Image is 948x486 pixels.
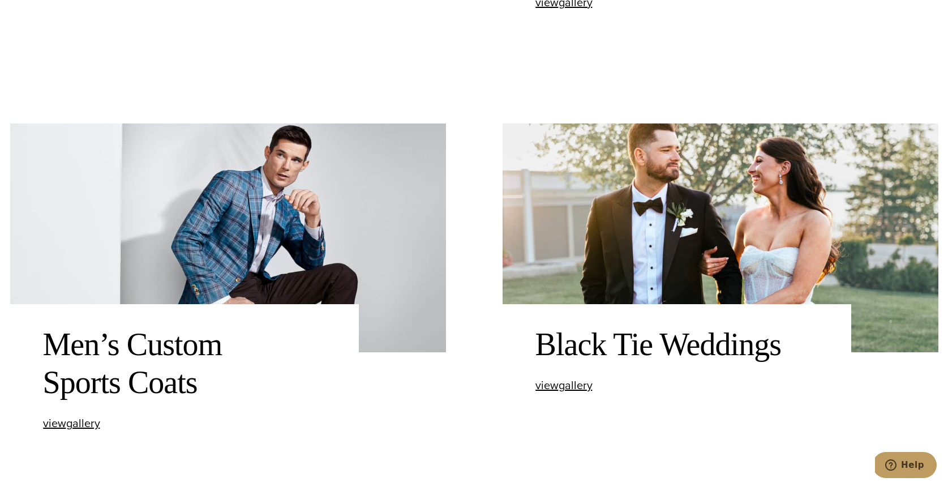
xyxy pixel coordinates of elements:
[503,123,938,352] img: Bride & groom outside. Bride wearing low cut wedding dress. Groom wearing wedding tuxedo by Zegna.
[535,326,818,364] h2: Black Tie Weddings
[10,123,446,352] img: Client in blue bespoke Loro Piana sportscoat, white shirt.
[875,452,937,480] iframe: Opens a widget where you can chat to one of our agents
[43,417,100,429] a: viewgallery
[43,326,326,402] h2: Men’s Custom Sports Coats
[535,377,593,394] span: view gallery
[535,380,593,391] a: viewgallery
[43,415,100,432] span: view gallery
